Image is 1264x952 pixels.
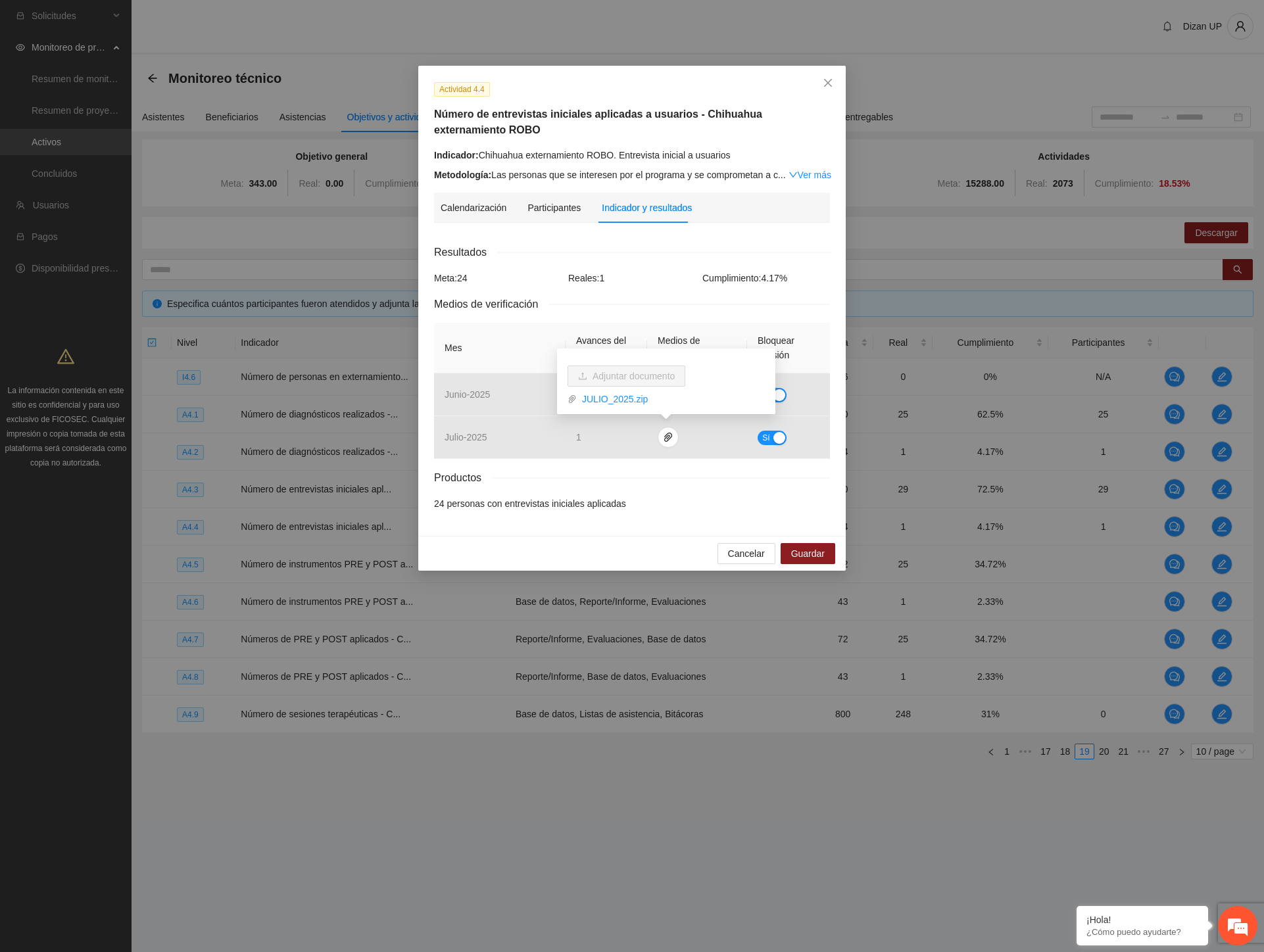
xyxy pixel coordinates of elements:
span: Reales: 1 [568,273,604,283]
span: paper-clip [658,432,678,442]
th: Bloquear revisión [747,323,830,373]
th: Medios de verificación [647,323,747,373]
h5: Número de entrevistas iniciales aplicadas a usuarios - Chihuahua externamiento ROBO [434,107,830,138]
li: 24 personas con entrevistas iniciales aplicadas [434,496,830,511]
div: Participantes [527,201,581,215]
span: down [789,170,798,179]
span: Cancelar [728,546,765,561]
a: Expand [789,170,831,180]
div: Chihuahua externamiento ROBO. Entrevista inicial a usuarios [434,148,830,162]
span: uploadAdjuntar documento [568,371,685,381]
th: Mes [434,323,566,373]
strong: Indicador: [434,150,479,160]
th: Avances del mes [566,323,647,373]
button: Close [810,66,846,101]
span: ... [778,170,786,180]
span: Productos [434,469,492,486]
span: close [823,78,833,88]
button: Cancelar [717,543,775,564]
div: Cumplimiento: 4.17 % [699,271,833,285]
span: Medios de verificación [434,296,548,312]
a: JULIO_2025.zip [577,392,765,406]
button: paper-clip [658,427,679,448]
span: julio - 2025 [445,432,487,442]
div: Calendarización [441,201,506,215]
div: ¡Hola! [1086,915,1198,925]
button: Guardar [781,543,835,564]
button: uploadAdjuntar documento [568,366,685,387]
div: Indicador y resultados [602,201,692,215]
span: Resultados [434,244,497,260]
span: Sí [762,431,770,445]
span: paper-clip [568,394,577,404]
div: Las personas que se interesen por el programa y se comprometan a c [434,168,830,182]
span: Guardar [791,546,825,561]
strong: Metodología: [434,170,491,180]
div: Meta: 24 [431,271,565,285]
span: junio - 2025 [445,389,490,400]
span: Actividad 4.4 [434,82,490,97]
p: ¿Cómo puedo ayudarte? [1086,927,1198,937]
span: 1 [576,432,581,442]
